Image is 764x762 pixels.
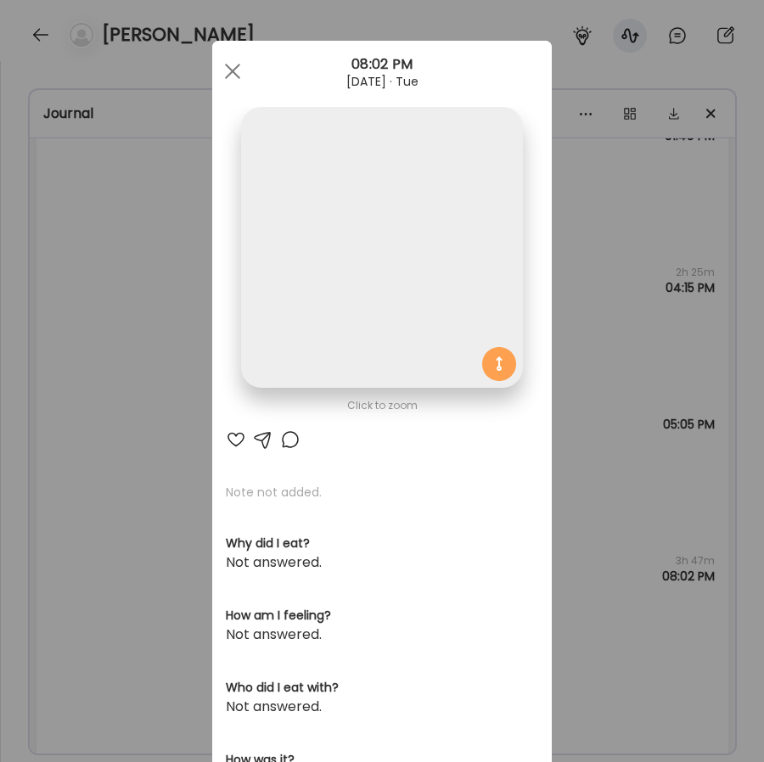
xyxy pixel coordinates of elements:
div: [DATE] · Tue [212,75,552,88]
div: Not answered. [226,552,538,573]
div: Not answered. [226,625,538,645]
h3: Why did I eat? [226,535,538,552]
div: 08:02 PM [212,54,552,75]
div: Not answered. [226,697,538,717]
p: Note not added. [226,484,538,501]
h3: Who did I eat with? [226,679,538,697]
h3: How am I feeling? [226,607,538,625]
div: Click to zoom [226,395,538,416]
